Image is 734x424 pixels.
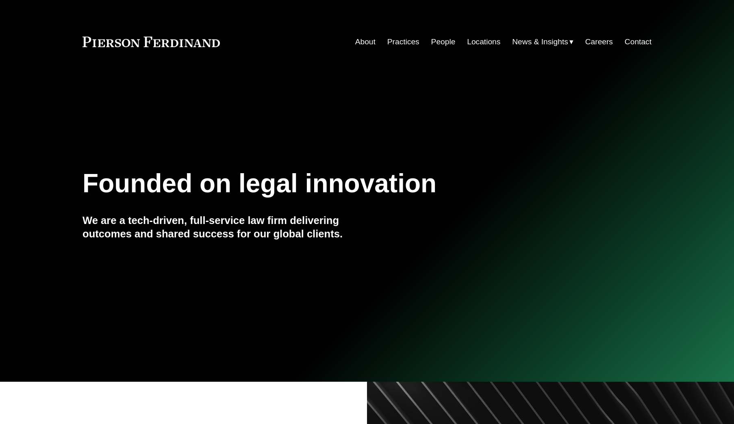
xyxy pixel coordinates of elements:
a: Contact [625,34,651,50]
a: folder dropdown [512,34,573,50]
h1: Founded on legal innovation [83,169,557,198]
a: Practices [387,34,419,50]
a: About [355,34,376,50]
span: News & Insights [512,35,568,49]
a: Careers [585,34,613,50]
a: People [431,34,456,50]
a: Locations [467,34,500,50]
h4: We are a tech-driven, full-service law firm delivering outcomes and shared success for our global... [83,214,367,240]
